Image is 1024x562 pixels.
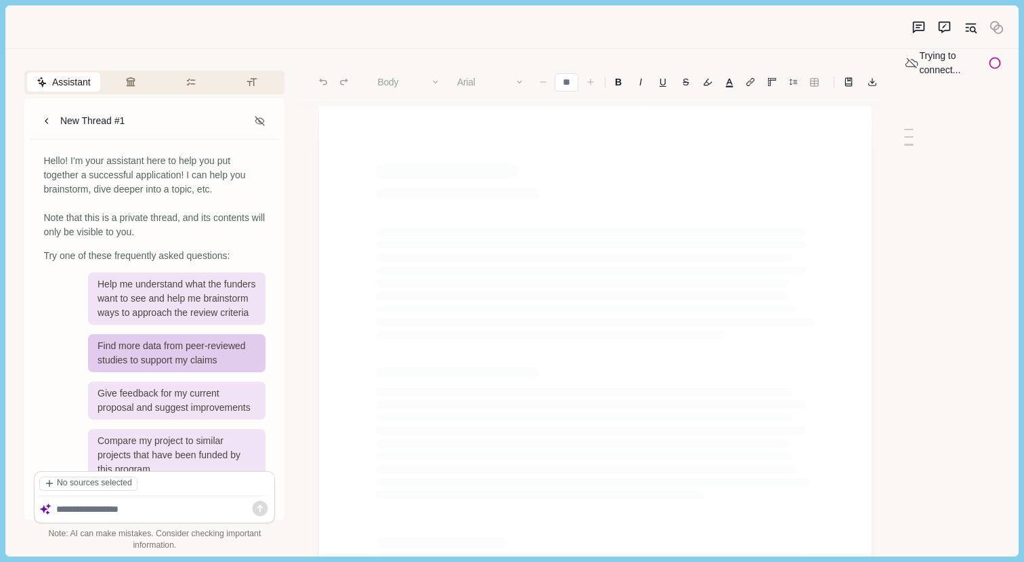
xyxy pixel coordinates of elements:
[615,77,622,87] b: B
[88,334,265,372] div: Find more data from peer-reviewed studies to support my claims
[43,249,265,263] div: Try one of these frequently asked questions:
[839,73,858,92] button: Line height
[607,73,628,92] button: B
[60,114,125,128] div: New Thread #1
[805,73,824,92] button: Line height
[639,77,642,87] i: I
[314,73,333,92] button: Undo
[34,528,275,552] div: Note: AI can make mistakes. Consider checking important information.
[652,73,673,92] button: U
[450,73,531,92] button: Arial
[88,429,265,481] div: Compare my project to similar projects that have been funded by this program
[683,77,689,87] s: S
[784,73,803,92] button: Line height
[88,273,265,325] div: Help me understand what the funders want to see and help me brainstorm ways to approach the revie...
[52,75,91,89] span: Assistant
[39,477,137,491] button: No sources selected
[581,73,600,92] button: Increase font size
[741,73,760,92] button: Line height
[863,73,882,92] button: Export to docx
[335,73,354,92] button: Redo
[88,382,265,420] div: Give feedback for my current proposal and suggest improvements
[370,73,448,92] button: Body
[660,77,666,87] u: U
[43,154,265,239] div: Hello! I'm your assistant here to help you put together a successful application! I can help you ...
[57,477,132,489] span: No sources selected
[904,49,1000,77] div: Trying to connect...
[631,73,650,92] button: I
[676,73,696,92] button: S
[534,73,553,92] button: Decrease font size
[763,73,782,92] button: Adjust margins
